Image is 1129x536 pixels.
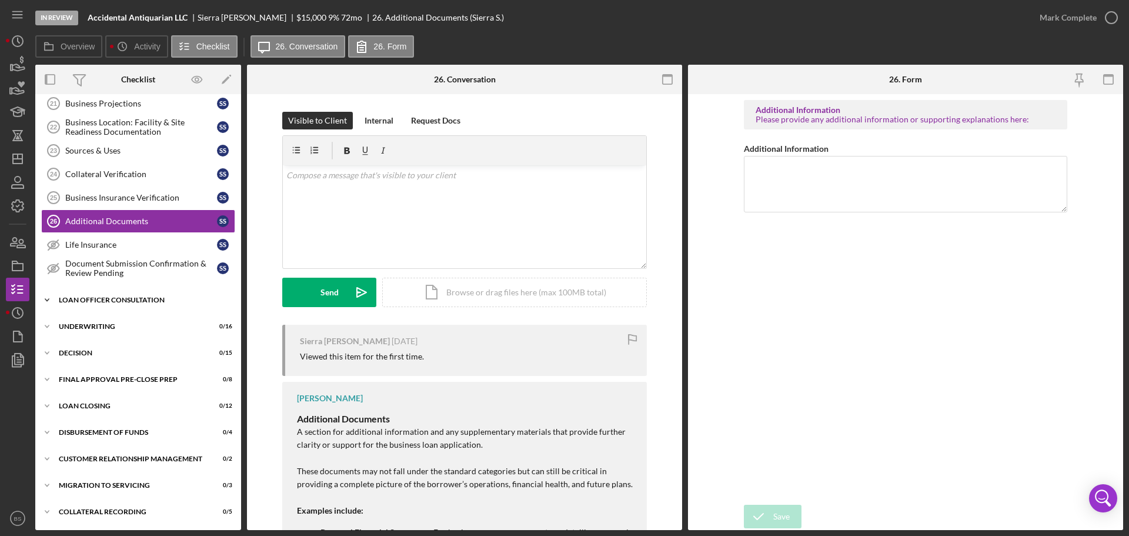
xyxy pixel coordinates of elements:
[211,482,232,489] div: 0 / 3
[296,12,326,22] span: $15,000
[328,13,339,22] div: 9 %
[297,394,363,403] div: [PERSON_NAME]
[217,262,229,274] div: S S
[14,515,22,522] text: BS
[217,121,229,133] div: S S
[41,257,235,280] a: Document Submission Confirmation & Review PendingSS
[41,162,235,186] a: 24Collateral VerificationSS
[198,13,296,22] div: Sierra [PERSON_NAME]
[211,508,232,515] div: 0 / 5
[756,115,1055,124] div: Please provide any additional information or supporting explanations here:
[59,297,226,304] div: Loan Officer Consultation
[372,13,504,22] div: 26. Additional Documents (Sierra S.)
[217,98,229,109] div: S S
[65,99,217,108] div: Business Projections
[59,429,203,436] div: Disbursement of Funds
[365,112,393,129] div: Internal
[744,505,801,528] button: Save
[211,376,232,383] div: 0 / 8
[65,146,217,155] div: Sources & Uses
[61,42,95,51] label: Overview
[773,505,790,528] div: Save
[50,147,57,154] tspan: 23
[359,112,399,129] button: Internal
[1089,484,1117,512] div: Open Intercom Messenger
[50,218,57,225] tspan: 26
[41,139,235,162] a: 23Sources & UsesSS
[59,455,203,462] div: Customer Relationship Management
[35,35,102,58] button: Overview
[434,75,496,84] div: 26. Conversation
[50,124,57,131] tspan: 22
[297,425,635,452] p: A section for additional information and any supplementary materials that provide further clarity...
[88,13,188,22] b: Accidental Antiquarian LLC
[1028,6,1123,29] button: Mark Complete
[65,193,217,202] div: Business Insurance Verification
[756,105,1055,115] div: Additional Information
[297,505,363,515] strong: Examples include:
[59,349,203,357] div: Decision
[59,376,203,383] div: Final Approval Pre-Close Prep
[744,144,829,154] label: Additional Information
[211,402,232,410] div: 0 / 12
[341,13,362,22] div: 72 mo
[392,337,417,346] time: 2025-09-19 20:36
[297,465,635,491] p: These documents may not fall under the standard categories but can still be critical in providing...
[300,352,424,361] div: Viewed this item for the first time.
[373,42,406,51] label: 26. Form
[217,239,229,251] div: S S
[348,35,414,58] button: 26. Form
[65,217,217,226] div: Additional Documents
[65,259,217,278] div: Document Submission Confirmation & Review Pending
[41,115,235,139] a: 22Business Location: Facility & Site Readiness DocumentationSS
[217,215,229,227] div: S S
[297,413,390,424] strong: Additional Documents
[171,35,238,58] button: Checklist
[121,75,155,84] div: Checklist
[6,507,29,530] button: BS
[217,145,229,157] div: S S
[217,192,229,204] div: S S
[65,240,217,249] div: Life Insurance
[211,429,232,436] div: 0 / 4
[134,42,160,51] label: Activity
[59,402,203,410] div: Loan Closing
[250,35,346,58] button: 26. Conversation
[405,112,466,129] button: Request Docs
[411,112,460,129] div: Request Docs
[320,278,339,307] div: Send
[50,100,57,107] tspan: 21
[282,278,376,307] button: Send
[35,11,78,25] div: In Review
[65,118,217,137] div: Business Location: Facility & Site Readiness Documentation
[211,455,232,462] div: 0 / 2
[300,337,390,346] div: Sierra [PERSON_NAME]
[211,323,232,330] div: 0 / 16
[288,112,347,129] div: Visible to Client
[50,194,57,201] tspan: 25
[59,323,203,330] div: Underwriting
[282,112,353,129] button: Visible to Client
[211,349,232,357] div: 0 / 15
[65,169,217,179] div: Collateral Verification
[50,171,58,178] tspan: 24
[1040,6,1097,29] div: Mark Complete
[217,168,229,180] div: S S
[196,42,230,51] label: Checklist
[105,35,168,58] button: Activity
[41,209,235,233] a: 26Additional DocumentsSS
[59,482,203,489] div: Migration to Servicing
[41,92,235,115] a: 21Business ProjectionsSS
[276,42,338,51] label: 26. Conversation
[59,508,203,515] div: Collateral Recording
[41,233,235,257] a: Life InsuranceSS
[889,75,922,84] div: 26. Form
[41,186,235,209] a: 25Business Insurance VerificationSS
